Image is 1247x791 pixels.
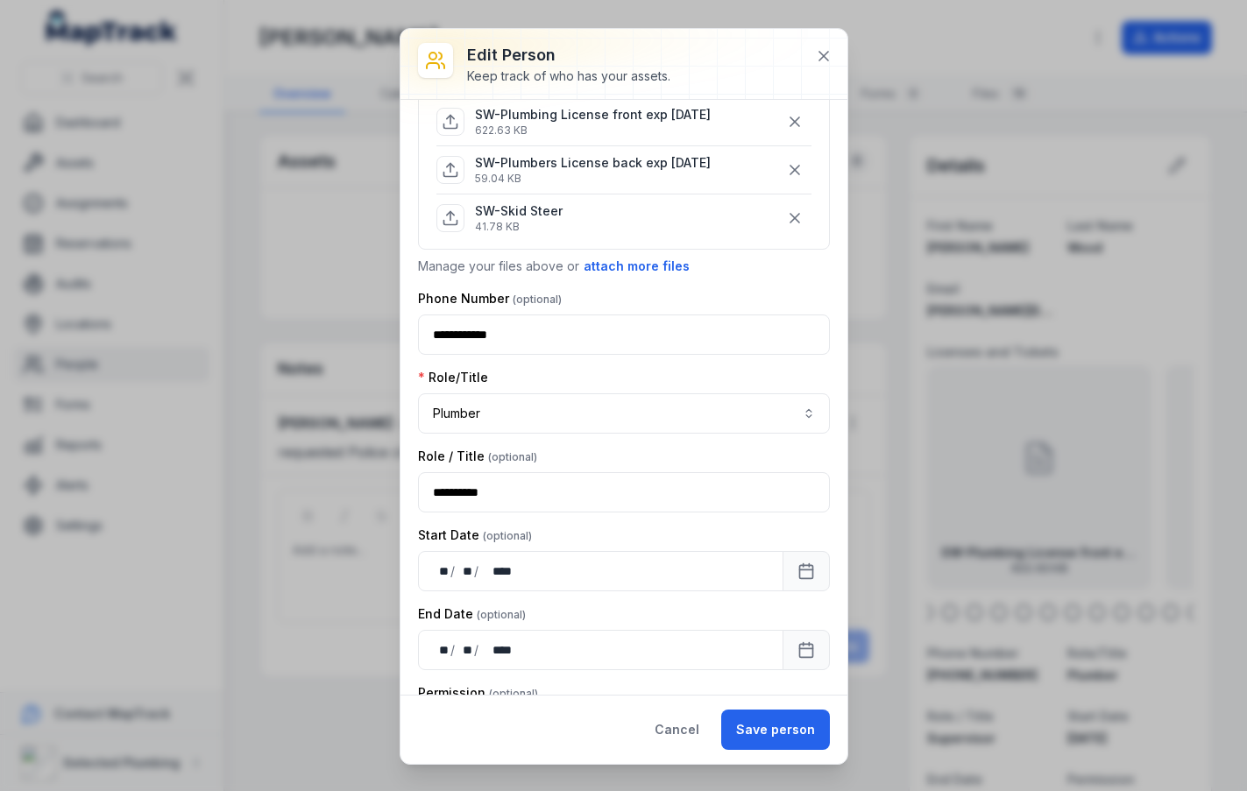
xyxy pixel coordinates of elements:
label: Role/Title [418,369,488,386]
button: Plumber [418,393,830,434]
div: month, [457,641,474,659]
p: Manage your files above or [418,257,830,276]
label: Permission [418,684,538,702]
p: 622.63 KB [475,124,711,138]
button: attach more files [583,257,691,276]
p: SW-Skid Steer [475,202,563,220]
p: SW-Plumbers License back exp [DATE] [475,154,711,172]
div: Keep track of who has your assets. [467,67,670,85]
label: End Date [418,605,526,623]
label: Role / Title [418,448,537,465]
button: Save person [721,710,830,750]
div: month, [457,562,474,580]
label: Start Date [418,526,532,544]
div: / [450,641,457,659]
button: Calendar [783,630,830,670]
p: SW-Plumbing License front exp [DATE] [475,106,711,124]
button: Cancel [640,710,714,750]
p: 41.78 KB [475,220,563,234]
h3: Edit person [467,43,670,67]
div: day, [433,562,450,580]
div: / [450,562,457,580]
p: 59.04 KB [475,172,711,186]
button: Calendar [783,551,830,591]
div: / [474,641,480,659]
div: year, [480,562,514,580]
label: Phone Number [418,290,562,307]
div: / [474,562,480,580]
div: year, [480,641,514,659]
div: day, [433,641,450,659]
